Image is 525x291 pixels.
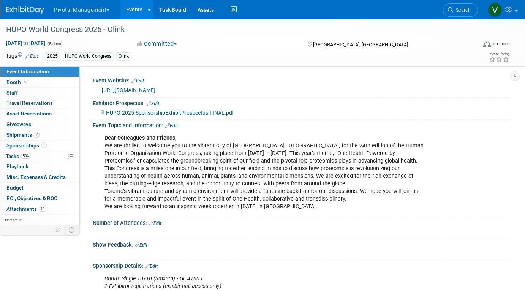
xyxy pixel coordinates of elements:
[492,41,510,47] div: In-Person
[0,141,79,151] a: Sponsorships1
[64,225,80,235] td: Toggle Event Tabs
[47,41,63,46] span: (5 days)
[443,3,478,17] a: Search
[0,172,79,182] a: Misc. Expenses & Credits
[6,132,40,138] span: Shipments
[6,174,66,180] span: Misc. Expenses & Credits
[453,7,471,13] span: Search
[6,111,52,117] span: Asset Reservations
[0,66,79,77] a: Event Information
[101,110,234,116] a: HUPO-2025-SponsorshipExhibitProspectus-FINAL.pdf
[6,153,31,159] span: Tasks
[22,40,29,46] span: to
[34,132,40,138] span: 2
[93,120,510,130] div: Event Topic and Information:
[102,87,155,93] a: [URL][DOMAIN_NAME]
[6,90,18,96] span: Staff
[488,3,502,17] img: Valerie Weld
[104,283,221,289] i: 2 Exhibitor registrations (exhibit hall access only)
[0,119,79,130] a: Giveaways
[483,41,491,47] img: Format-Inperson.png
[6,185,24,191] span: Budget
[6,6,44,14] img: ExhibitDay
[6,40,46,47] span: [DATE] [DATE]
[134,40,180,48] button: Committed
[3,23,467,36] div: HUPO World Congress 2025 - Olink
[147,101,159,106] a: Edit
[104,135,176,141] b: Dear Colleagues and Friends,
[0,88,79,98] a: Staff
[0,215,79,225] a: more
[6,206,46,212] span: Attachments
[0,161,79,172] a: Playbook
[6,163,28,169] span: Playbook
[6,79,30,85] span: Booth
[93,75,510,85] div: Event Website:
[24,80,28,84] i: Booth reservation complete
[93,260,510,270] div: Sponsorship Details:
[51,225,64,235] td: Personalize Event Tab Strip
[41,142,47,148] span: 1
[435,40,510,51] div: Event Format
[0,204,79,214] a: Attachments14
[21,153,31,159] span: 50%
[6,100,53,106] span: Travel Reservations
[116,52,131,60] div: Olink
[313,42,408,47] span: [GEOGRAPHIC_DATA], [GEOGRAPHIC_DATA]
[106,110,234,116] span: HUPO-2025-SponsorshipExhibitProspectus-FINAL.pdf
[145,264,158,269] a: Edit
[25,54,38,59] a: Edit
[93,98,510,108] div: Exhibitor Prospectus:
[135,242,147,248] a: Edit
[0,130,79,140] a: Shipments2
[63,52,114,60] div: HUPO World Congress
[0,183,79,193] a: Budget
[131,78,144,84] a: Edit
[0,193,79,204] a: ROI, Objectives & ROO
[165,123,178,128] a: Edit
[45,52,60,60] div: 2025
[489,52,509,56] div: Event Rating
[93,239,510,249] div: Show Feedback:
[39,206,46,212] span: 14
[0,151,79,161] a: Tasks50%
[93,217,510,227] div: Number of Attendees:
[5,217,17,223] span: more
[149,221,161,226] a: Edit
[6,52,38,61] td: Tags
[6,68,49,74] span: Event Information
[6,195,57,201] span: ROI, Objectives & ROO
[99,131,429,215] div: We are thrilled to welcome you to the vibrant city of [GEOGRAPHIC_DATA], [GEOGRAPHIC_DATA], for t...
[6,121,31,127] span: Giveaways
[104,275,202,282] i: Booth: Single 10x10 (3mx3m) - GL 4760 I
[0,109,79,119] a: Asset Reservations
[0,98,79,108] a: Travel Reservations
[0,77,79,87] a: Booth
[6,142,47,149] span: Sponsorships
